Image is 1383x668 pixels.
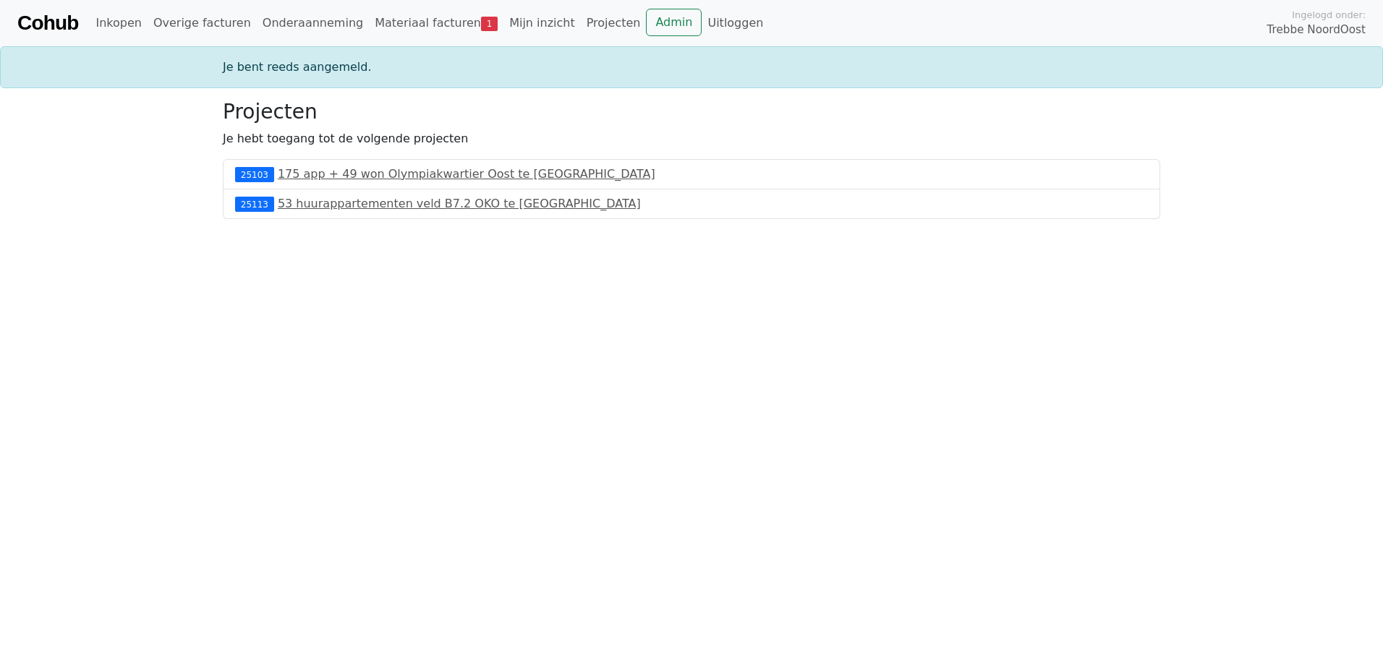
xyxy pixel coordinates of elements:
span: 1 [481,17,498,31]
a: 53 huurappartementen veld B7.2 OKO te [GEOGRAPHIC_DATA] [278,197,641,210]
a: Uitloggen [702,9,769,38]
a: Mijn inzicht [503,9,581,38]
div: 25103 [235,167,274,181]
a: Materiaal facturen1 [369,9,503,38]
a: Projecten [581,9,647,38]
a: Overige facturen [148,9,257,38]
p: Je hebt toegang tot de volgende projecten [223,130,1160,147]
span: Trebbe NoordOost [1267,22,1366,38]
div: 25113 [235,197,274,211]
a: Onderaanneming [257,9,369,38]
a: 175 app + 49 won Olympiakwartier Oost te [GEOGRAPHIC_DATA] [278,167,655,181]
a: Cohub [17,6,78,40]
a: Inkopen [90,9,147,38]
span: Ingelogd onder: [1292,8,1366,22]
div: Je bent reeds aangemeld. [214,59,1169,76]
h3: Projecten [223,100,1160,124]
a: Admin [646,9,702,36]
